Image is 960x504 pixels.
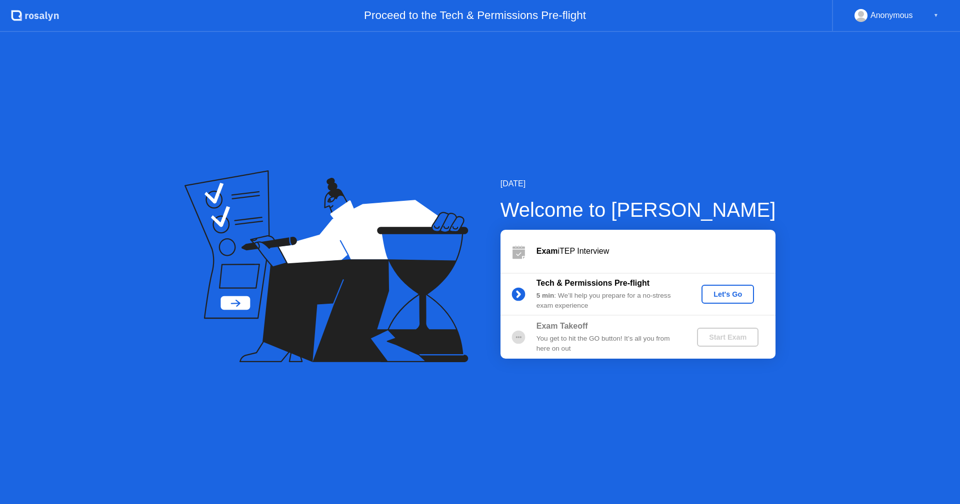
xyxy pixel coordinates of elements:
div: You get to hit the GO button! It’s all you from here on out [536,334,680,354]
b: Tech & Permissions Pre-flight [536,279,649,287]
div: : We’ll help you prepare for a no-stress exam experience [536,291,680,311]
button: Let's Go [701,285,754,304]
b: Exam [536,247,558,255]
div: iTEP Interview [536,245,775,257]
b: 5 min [536,292,554,299]
b: Exam Takeoff [536,322,588,330]
div: Welcome to [PERSON_NAME] [500,195,776,225]
div: Anonymous [870,9,913,22]
div: [DATE] [500,178,776,190]
div: Start Exam [701,333,754,341]
div: ▼ [933,9,938,22]
div: Let's Go [705,290,750,298]
button: Start Exam [697,328,758,347]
